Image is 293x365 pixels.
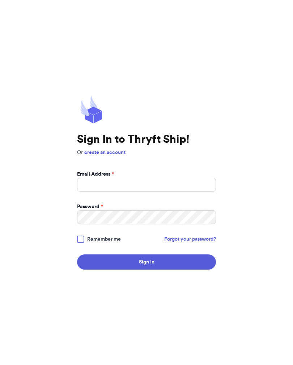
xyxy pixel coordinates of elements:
[84,150,126,155] a: create an account
[77,133,216,146] h1: Sign In to Thryft Ship!
[87,236,121,243] span: Remember me
[77,203,103,210] label: Password
[164,236,216,243] a: Forgot your password?
[77,254,216,270] button: Sign In
[77,171,114,178] label: Email Address
[77,149,216,156] p: Or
